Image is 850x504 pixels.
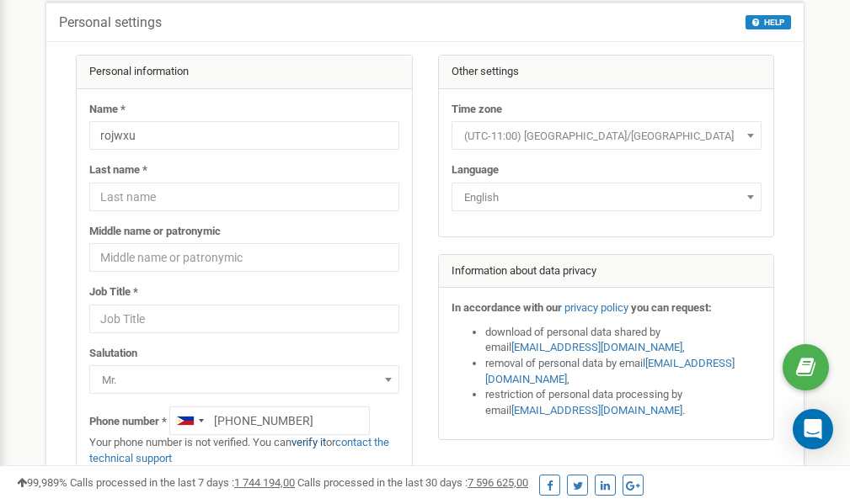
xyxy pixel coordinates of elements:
[89,224,221,240] label: Middle name or patronymic
[793,409,833,449] div: Open Intercom Messenger
[89,102,126,118] label: Name *
[511,404,682,416] a: [EMAIL_ADDRESS][DOMAIN_NAME]
[89,162,147,178] label: Last name *
[457,186,756,210] span: English
[89,435,399,466] p: Your phone number is not verified. You can or
[59,15,162,30] h5: Personal settings
[468,476,528,489] u: 7 596 625,00
[439,255,774,289] div: Information about data privacy
[77,56,412,89] div: Personal information
[452,301,562,314] strong: In accordance with our
[89,346,137,362] label: Salutation
[170,407,209,434] div: Telephone country code
[452,102,502,118] label: Time zone
[89,365,399,394] span: Mr.
[746,15,791,29] button: HELP
[89,183,399,211] input: Last name
[485,325,762,356] li: download of personal data shared by email ,
[89,436,389,464] a: contact the technical support
[17,476,67,489] span: 99,989%
[452,183,762,211] span: English
[70,476,295,489] span: Calls processed in the last 7 days :
[485,357,735,385] a: [EMAIL_ADDRESS][DOMAIN_NAME]
[169,406,370,435] input: +1-800-555-55-55
[89,243,399,272] input: Middle name or patronymic
[452,121,762,150] span: (UTC-11:00) Pacific/Midway
[89,121,399,150] input: Name
[564,301,628,314] a: privacy policy
[439,56,774,89] div: Other settings
[89,305,399,333] input: Job Title
[631,301,712,314] strong: you can request:
[234,476,295,489] u: 1 744 194,00
[485,356,762,387] li: removal of personal data by email ,
[457,125,756,148] span: (UTC-11:00) Pacific/Midway
[291,436,326,448] a: verify it
[485,387,762,418] li: restriction of personal data processing by email .
[95,369,393,392] span: Mr.
[452,162,499,178] label: Language
[89,414,167,430] label: Phone number *
[511,341,682,353] a: [EMAIL_ADDRESS][DOMAIN_NAME]
[89,284,138,300] label: Job Title *
[297,476,528,489] span: Calls processed in the last 30 days :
